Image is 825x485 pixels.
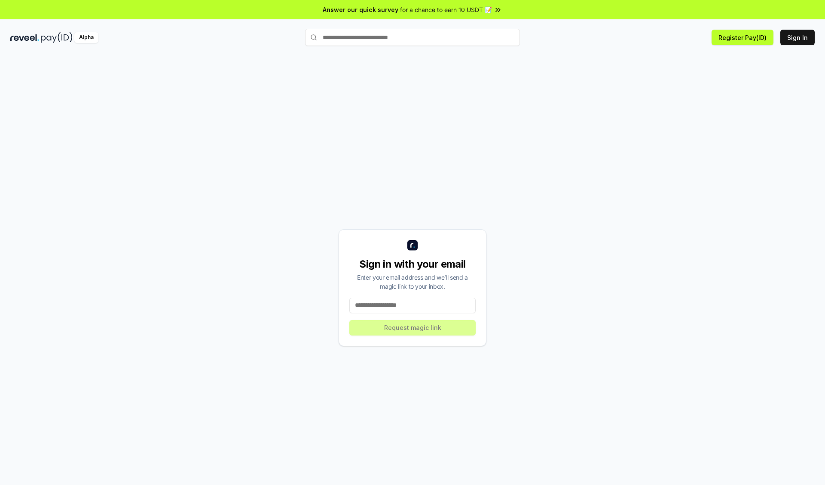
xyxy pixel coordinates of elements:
span: for a chance to earn 10 USDT 📝 [400,5,492,14]
img: logo_small [407,240,418,250]
span: Answer our quick survey [323,5,398,14]
img: pay_id [41,32,73,43]
div: Sign in with your email [349,257,476,271]
button: Register Pay(ID) [712,30,773,45]
div: Enter your email address and we’ll send a magic link to your inbox. [349,273,476,291]
div: Alpha [74,32,98,43]
img: reveel_dark [10,32,39,43]
button: Sign In [780,30,815,45]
